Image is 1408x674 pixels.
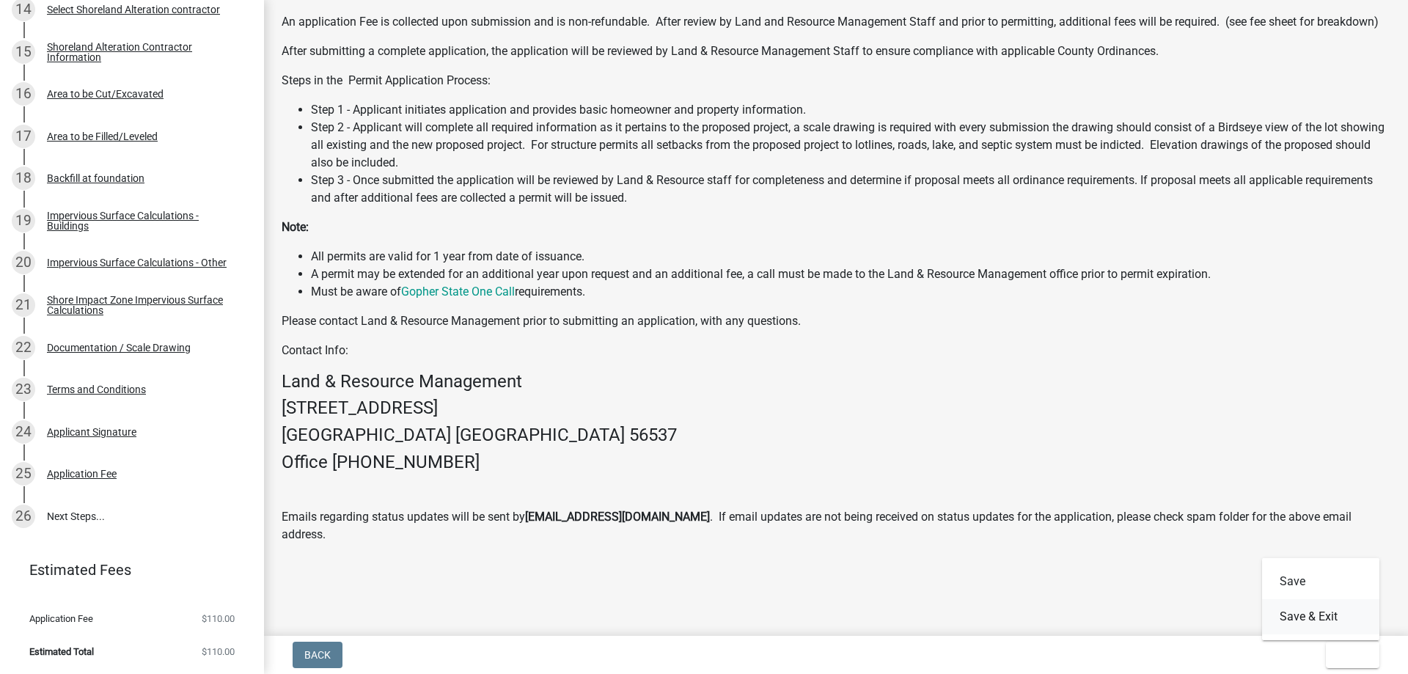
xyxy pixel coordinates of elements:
[29,614,93,623] span: Application Fee
[282,13,1390,31] p: An application Fee is collected upon submission and is non-refundable. After review by Land and R...
[47,427,136,437] div: Applicant Signature
[47,343,191,353] div: Documentation / Scale Drawing
[293,642,342,668] button: Back
[282,43,1390,60] p: After submitting a complete application, the application will be reviewed by Land & Resource Mana...
[47,131,158,142] div: Area to be Filled/Leveled
[202,614,235,623] span: $110.00
[12,420,35,444] div: 24
[12,378,35,401] div: 23
[12,125,35,148] div: 17
[282,220,309,234] strong: Note:
[47,384,146,395] div: Terms and Conditions
[311,283,1390,301] li: Must be aware of requirements.
[29,647,94,656] span: Estimated Total
[311,248,1390,265] li: All permits are valid for 1 year from date of issuance.
[282,508,1390,543] p: Emails regarding status updates will be sent by . If email updates are not being received on stat...
[311,172,1390,207] li: Step 3 - Once submitted the application will be reviewed by Land & Resource staff for completenes...
[311,101,1390,119] li: Step 1 - Applicant initiates application and provides basic homeowner and property information.
[47,295,241,315] div: Shore Impact Zone Impervious Surface Calculations
[282,371,1390,392] h4: Land & Resource Management
[282,452,1390,473] h4: Office [PHONE_NUMBER]
[47,257,227,268] div: Impervious Surface Calculations - Other
[401,285,515,298] a: Gopher State One Call
[304,649,331,661] span: Back
[282,72,1390,89] p: Steps in the Permit Application Process:
[12,209,35,232] div: 19
[282,312,1390,330] p: Please contact Land & Resource Management prior to submitting an application, with any questions.
[12,555,241,585] a: Estimated Fees
[47,89,164,99] div: Area to be Cut/Excavated
[282,425,1390,446] h4: [GEOGRAPHIC_DATA] [GEOGRAPHIC_DATA] 56537
[1262,564,1379,599] button: Save
[282,398,1390,419] h4: [STREET_ADDRESS]
[12,293,35,317] div: 21
[12,166,35,190] div: 18
[47,210,241,231] div: Impervious Surface Calculations - Buildings
[12,251,35,274] div: 20
[47,42,241,62] div: Shoreland Alteration Contractor Information
[1262,558,1379,640] div: Exit
[12,505,35,528] div: 26
[311,265,1390,283] li: A permit may be extended for an additional year upon request and an additional fee, a call must b...
[311,119,1390,172] li: Step 2 - Applicant will complete all required information as it pertains to the proposed project,...
[525,510,710,524] strong: [EMAIL_ADDRESS][DOMAIN_NAME]
[282,342,1390,359] p: Contact Info:
[202,647,235,656] span: $110.00
[47,173,144,183] div: Backfill at foundation
[12,336,35,359] div: 22
[47,469,117,479] div: Application Fee
[1338,649,1359,661] span: Exit
[12,462,35,486] div: 25
[12,40,35,64] div: 15
[47,4,220,15] div: Select Shoreland Alteration contractor
[1326,642,1379,668] button: Exit
[1262,599,1379,634] button: Save & Exit
[12,82,35,106] div: 16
